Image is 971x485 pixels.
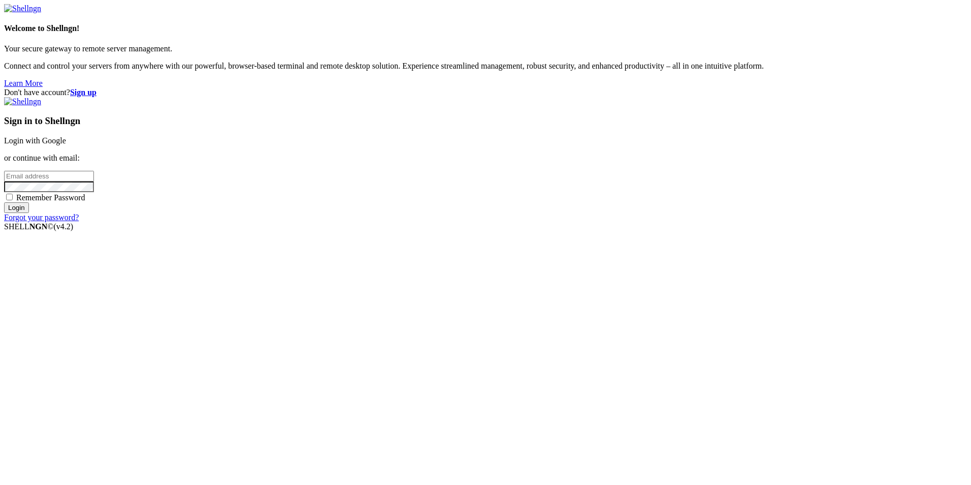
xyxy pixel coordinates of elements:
div: Don't have account? [4,88,967,97]
b: NGN [29,222,48,231]
p: Connect and control your servers from anywhere with our powerful, browser-based terminal and remo... [4,62,967,71]
a: Login with Google [4,136,66,145]
a: Sign up [70,88,96,97]
span: 4.2.0 [54,222,74,231]
img: Shellngn [4,4,41,13]
h4: Welcome to Shellngn! [4,24,967,33]
p: Your secure gateway to remote server management. [4,44,967,53]
input: Remember Password [6,194,13,200]
a: Learn More [4,79,43,87]
input: Login [4,202,29,213]
input: Email address [4,171,94,181]
h3: Sign in to Shellngn [4,115,967,127]
p: or continue with email: [4,154,967,163]
span: Remember Password [16,193,85,202]
a: Forgot your password? [4,213,79,222]
img: Shellngn [4,97,41,106]
span: SHELL © [4,222,73,231]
